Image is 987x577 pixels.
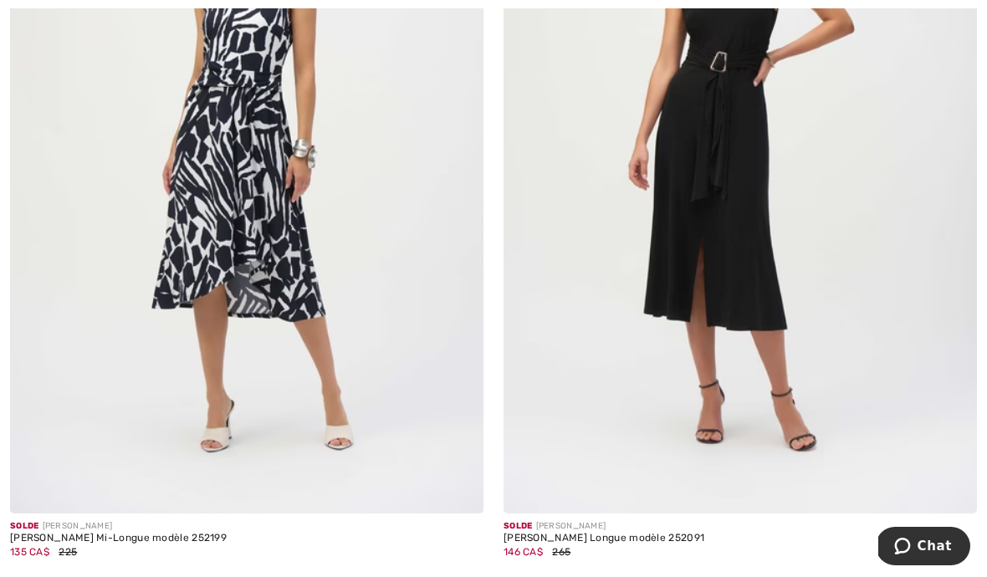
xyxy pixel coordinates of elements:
div: [PERSON_NAME] Mi-Longue modèle 252199 [10,533,483,544]
span: 265 [552,546,570,558]
span: 225 [59,546,77,558]
span: Solde [10,521,39,531]
span: 135 CA$ [10,546,49,558]
div: [PERSON_NAME] [10,520,483,533]
div: [PERSON_NAME] Longue modèle 252091 [504,533,977,544]
iframe: Ouvre un widget dans lequel vous pouvez chatter avec l’un de nos agents [878,527,970,569]
div: [PERSON_NAME] [504,520,977,533]
span: 146 CA$ [504,546,543,558]
span: Solde [504,521,533,531]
